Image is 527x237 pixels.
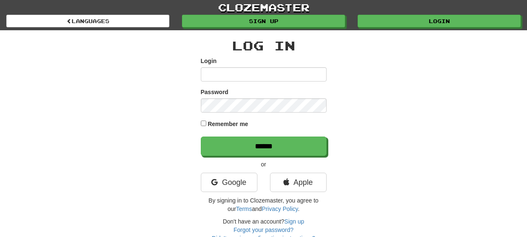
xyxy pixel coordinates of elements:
[234,226,293,233] a: Forgot your password?
[201,57,217,65] label: Login
[236,205,252,212] a: Terms
[201,173,257,192] a: Google
[201,39,327,53] h2: Log In
[182,15,345,27] a: Sign up
[284,218,304,225] a: Sign up
[201,88,228,96] label: Password
[208,120,248,128] label: Remember me
[270,173,327,192] a: Apple
[201,160,327,169] p: or
[262,205,298,212] a: Privacy Policy
[201,196,327,213] p: By signing in to Clozemaster, you agree to our and .
[6,15,169,27] a: Languages
[358,15,521,27] a: Login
